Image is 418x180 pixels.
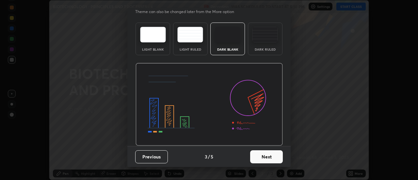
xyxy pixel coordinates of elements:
h4: 3 [205,153,207,160]
img: lightTheme.e5ed3b09.svg [140,27,166,42]
p: Theme can also be changed later from the More option [135,9,241,15]
h4: 5 [211,153,213,160]
div: Dark Ruled [252,48,278,51]
img: darkThemeBanner.d06ce4a2.svg [136,63,283,146]
button: Previous [135,150,168,163]
div: Light Blank [140,48,166,51]
img: darkTheme.f0cc69e5.svg [215,27,241,42]
img: darkRuledTheme.de295e13.svg [252,27,278,42]
h4: / [208,153,210,160]
div: Light Ruled [177,48,203,51]
div: Dark Blank [215,48,241,51]
img: lightRuledTheme.5fabf969.svg [177,27,203,42]
button: Next [250,150,283,163]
